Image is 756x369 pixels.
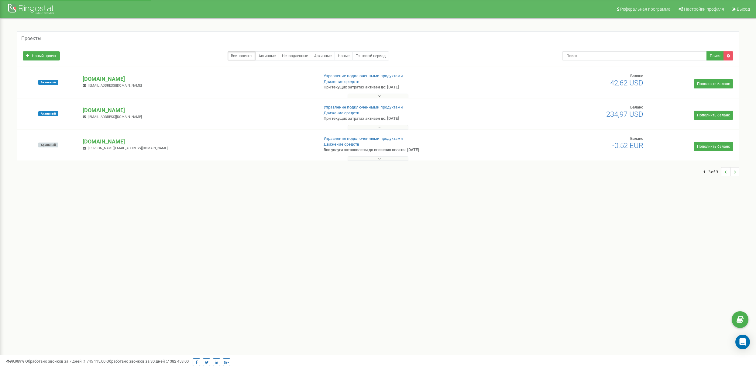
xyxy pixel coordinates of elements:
p: [DOMAIN_NAME] [83,138,313,146]
span: Баланс [630,105,643,109]
u: 1 745 115,00 [84,359,105,364]
p: [DOMAIN_NAME] [83,75,313,83]
p: При текущих затратах активен до: [DATE] [324,84,494,90]
nav: ... [703,161,739,182]
a: Новые [335,51,353,60]
a: Непродленные [279,51,311,60]
a: Управление подключенными продуктами [324,74,403,78]
span: Активный [38,80,58,85]
span: Настройки профиля [684,7,724,12]
h5: Проекты [21,36,41,41]
a: Все проекты [228,51,256,60]
span: Баланс [630,136,643,141]
a: Активные [255,51,279,60]
span: 99,989% [6,359,24,364]
span: 1 - 3 of 3 [703,167,721,176]
a: Тестовый период [352,51,389,60]
a: Движение средств [324,142,359,147]
a: Архивные [311,51,335,60]
span: 42,62 USD [610,79,643,87]
a: Управление подключенными продуктами [324,105,403,109]
div: Open Intercom Messenger [735,335,750,349]
p: При текущих затратах активен до: [DATE] [324,116,494,122]
span: Обработано звонков за 7 дней : [25,359,105,364]
p: Все услуги остановлены до внесения оплаты: [DATE] [324,147,494,153]
a: Пополнить баланс [694,142,733,151]
span: Выход [737,7,750,12]
span: [EMAIL_ADDRESS][DOMAIN_NAME] [88,84,142,88]
span: Архивный [38,143,58,147]
a: Пополнить баланс [694,111,733,120]
a: Движение средств [324,111,359,115]
a: Управление подключенными продуктами [324,136,403,141]
span: Баланс [630,74,643,78]
span: Активный [38,111,58,116]
span: Обработано звонков за 30 дней : [106,359,189,364]
a: Пополнить баланс [694,79,733,88]
a: Движение средств [324,79,359,84]
u: 7 382 453,00 [167,359,189,364]
span: [PERSON_NAME][EMAIL_ADDRESS][DOMAIN_NAME] [88,146,168,150]
span: 234,97 USD [606,110,643,119]
button: Поиск [706,51,724,60]
span: Реферальная программа [620,7,671,12]
a: Новый проект [23,51,60,60]
span: -0,52 EUR [612,141,643,150]
span: [EMAIL_ADDRESS][DOMAIN_NAME] [88,115,142,119]
input: Поиск [562,51,707,60]
p: [DOMAIN_NAME] [83,106,313,114]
